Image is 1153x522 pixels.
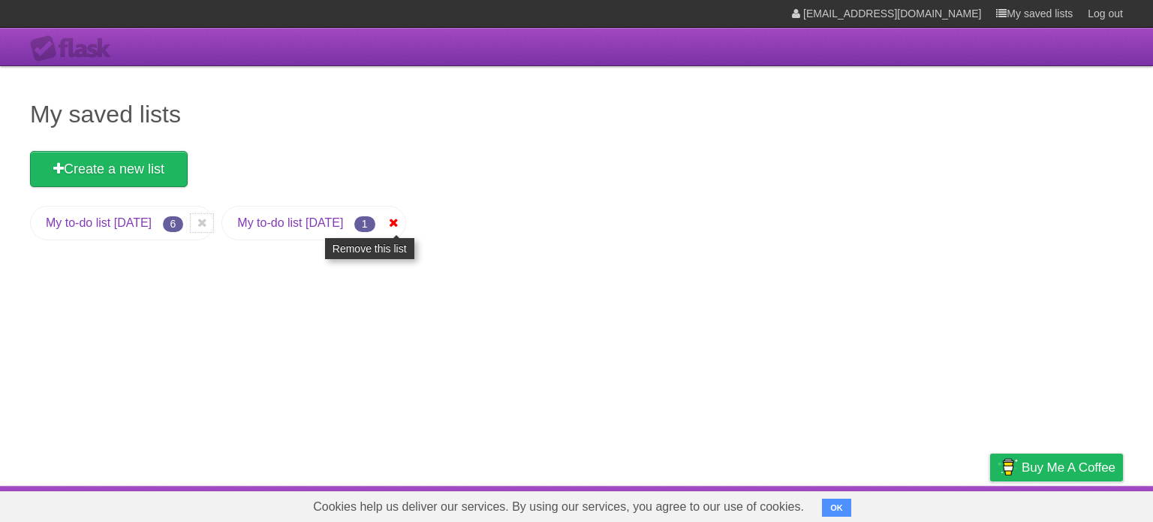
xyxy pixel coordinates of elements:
[30,35,120,62] div: Flask
[30,151,188,187] a: Create a new list
[163,216,184,232] span: 6
[237,216,343,229] a: My to-do list [DATE]
[840,490,901,518] a: Developers
[822,499,851,517] button: OK
[998,454,1018,480] img: Buy me a coffee
[971,490,1010,518] a: Privacy
[354,216,375,232] span: 1
[1022,454,1115,481] span: Buy me a coffee
[790,490,822,518] a: About
[920,490,953,518] a: Terms
[30,96,1123,132] h1: My saved lists
[1028,490,1123,518] a: Suggest a feature
[990,454,1123,481] a: Buy me a coffee
[298,492,819,522] span: Cookies help us deliver our services. By using our services, you agree to our use of cookies.
[46,216,152,229] a: My to-do list [DATE]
